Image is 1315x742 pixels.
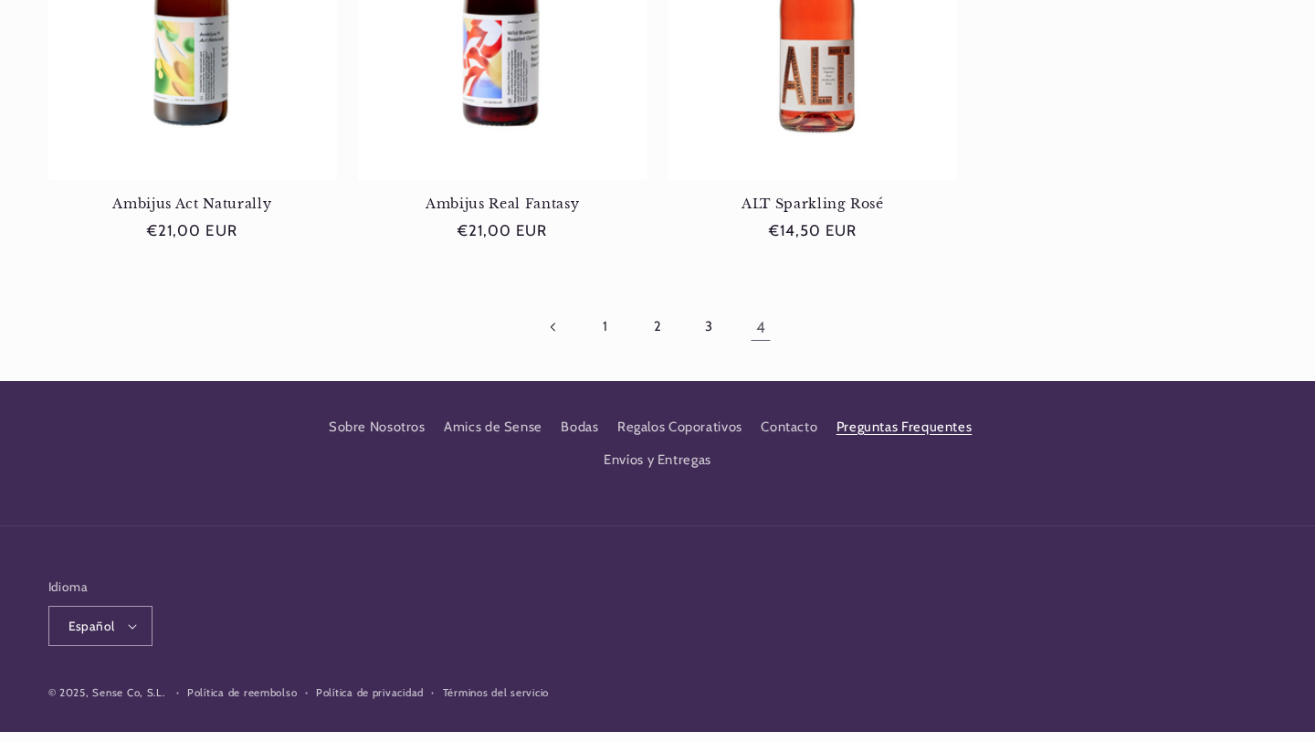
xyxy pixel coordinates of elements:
a: Política de privacidad [316,684,424,702]
a: Sobre Nosotros [329,416,426,444]
a: Página 2 [636,306,679,348]
a: Bodas [561,410,598,443]
button: Español [48,606,153,646]
a: Envíos y Entregas [604,444,711,477]
a: Preguntas Frequentes [836,410,973,443]
a: Política de reembolso [187,684,297,702]
a: Página 1 [584,306,626,348]
a: Página 4 [740,306,782,348]
a: Regalos Coporativos [617,410,742,443]
a: Página 3 [689,306,731,348]
a: Amics de Sense [444,410,542,443]
a: Ambijus Act Naturally [48,196,337,212]
a: ALT Sparkling Rosé [668,196,957,212]
a: Términos del servicio [443,684,549,702]
h2: Idioma [48,578,153,596]
nav: Paginación [48,306,1268,348]
a: Contacto [761,410,817,443]
a: Pagina anterior [533,306,575,348]
small: © 2025, Sense Co, S.L. [48,686,165,699]
span: Español [68,617,115,635]
a: Ambijus Real Fantasy [358,196,647,212]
